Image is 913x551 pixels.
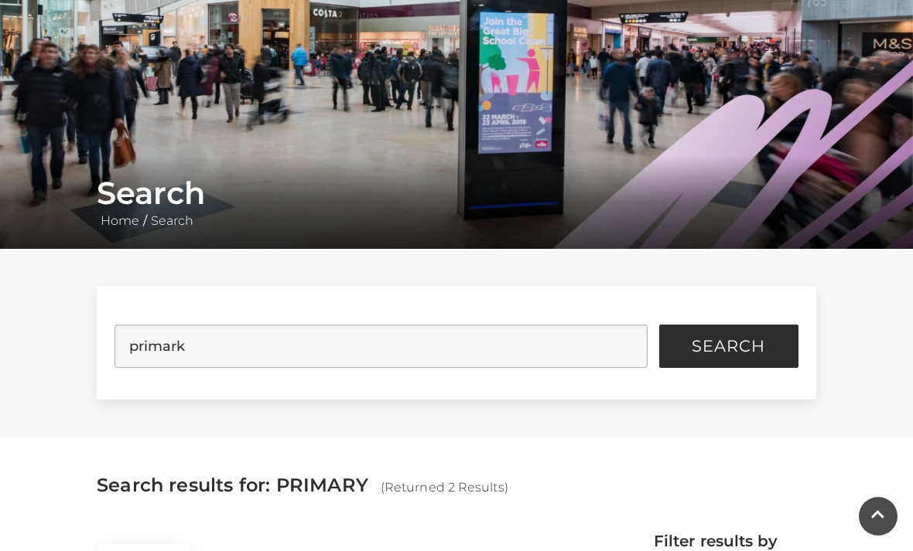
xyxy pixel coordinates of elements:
[381,480,508,495] span: (Returned 2 Results)
[115,325,647,368] input: Search Site
[692,338,765,354] span: Search
[147,213,197,228] a: Search
[659,325,798,368] button: Search
[97,474,368,496] span: Search results for: PRIMARY
[85,175,828,230] div: /
[654,532,816,550] h4: Filter results by
[97,213,143,228] a: Home
[97,175,816,212] h1: Search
